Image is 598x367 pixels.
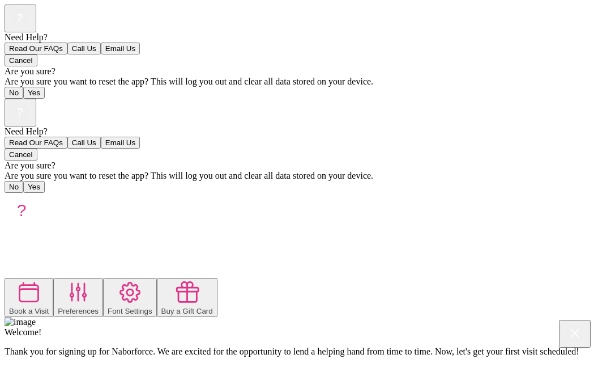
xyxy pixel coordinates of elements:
[5,137,67,149] button: Read Our FAQs
[5,126,593,137] div: Need Help?
[161,307,213,315] div: Buy a Gift Card
[5,317,36,327] img: image
[5,193,39,227] img: avatar
[23,181,45,193] button: Yes
[5,149,37,161] button: Cancel
[5,347,593,357] p: Thank you for signing up for Naborforce. We are excited for the opportunity to lend a helping han...
[23,87,45,99] button: Yes
[101,43,140,54] button: Email Us
[5,171,593,181] div: Are you sure you want to reset the app? This will log you out and clear all data stored on your d...
[5,32,593,43] div: Need Help?
[5,54,37,66] button: Cancel
[5,77,593,87] div: Are you sure you want to reset the app? This will log you out and clear all data stored on your d...
[103,278,157,317] button: Font Settings
[5,278,53,317] button: Book a Visit
[5,181,23,193] button: No
[5,43,67,54] button: Read Our FAQs
[5,87,23,99] button: No
[157,278,217,317] button: Buy a Gift Card
[67,137,101,149] button: Call Us
[9,307,49,315] div: Book a Visit
[58,307,99,315] div: Preferences
[67,43,101,54] button: Call Us
[5,161,593,171] div: Are you sure?
[5,327,593,338] div: Welcome!
[108,307,152,315] div: Font Settings
[5,66,593,77] div: Are you sure?
[101,137,140,149] button: Email Us
[53,278,103,317] button: Preferences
